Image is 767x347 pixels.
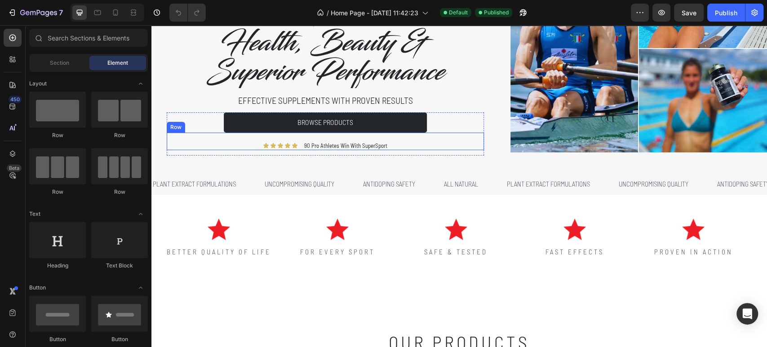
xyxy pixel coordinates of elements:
div: Open Intercom Messenger [736,303,758,325]
div: Row [17,98,32,106]
div: 450 [9,96,22,103]
div: Row [29,188,86,196]
a: BROWSE PRODUCTS [72,87,275,107]
div: Row [29,131,86,139]
span: Save [682,9,696,17]
span: Home Page - [DATE] 11:42:23 [331,8,418,18]
div: Row [91,188,148,196]
img: gempages_585519569867637405-467480a8-aab8-4396-9b71-bcbb2da7466d.png [175,193,197,215]
span: Button [29,284,46,292]
div: Button [29,335,86,343]
div: Text Block [91,262,148,270]
span: Element [107,59,128,67]
p: Uncompromising quality [467,153,537,165]
p: All natural [293,153,327,165]
p: SAFE & TESTED [247,221,362,233]
p: 7 [59,7,63,18]
span: Toggle open [133,280,148,295]
div: Row [91,131,148,139]
p: proven in action [484,221,599,233]
span: Text [29,210,40,218]
button: 7 [4,4,67,22]
img: gempages_585519569867637405-467480a8-aab8-4396-9b71-bcbb2da7466d.png [531,193,553,215]
p: antidoping safety [566,153,618,165]
button: Save [674,4,704,22]
span: / [327,8,329,18]
div: Undo/Redo [169,4,206,22]
p: FOR EVERY SPORT [129,221,243,233]
p: Uncompromising quality [113,153,183,165]
div: Heading [29,262,86,270]
input: Search Sections & Elements [29,29,148,47]
span: Section [50,59,69,67]
p: BROWSE PRODUCTS [146,93,202,102]
span: Default [449,9,468,17]
p: antidoping safety [212,153,264,165]
p: plant extract formulations [355,153,439,165]
img: gempages_585519569867637405-467480a8-aab8-4396-9b71-bcbb2da7466d.png [56,193,79,215]
div: Publish [715,8,737,18]
p: 90 Pro Athletes Win With SuperSport [153,117,236,125]
div: Button [91,335,148,343]
h2: Effective supplements with proven results [15,68,333,82]
p: FAST EFFECTS [366,221,480,233]
div: Beta [7,165,22,172]
img: gempages_585519569867637405-467480a8-aab8-4396-9b71-bcbb2da7466d.png [293,193,316,215]
iframe: Design area [151,25,767,347]
h2: our products [38,255,577,336]
span: Published [484,9,509,17]
img: gempages_585519569867637405-467480a8-aab8-4396-9b71-bcbb2da7466d.png [412,193,434,215]
button: Publish [707,4,745,22]
p: plant extract formulations [1,153,84,165]
p: BETTER QUALITY OF LIFE [10,221,124,233]
span: Toggle open [133,207,148,221]
span: Layout [29,80,47,88]
span: Toggle open [133,76,148,91]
